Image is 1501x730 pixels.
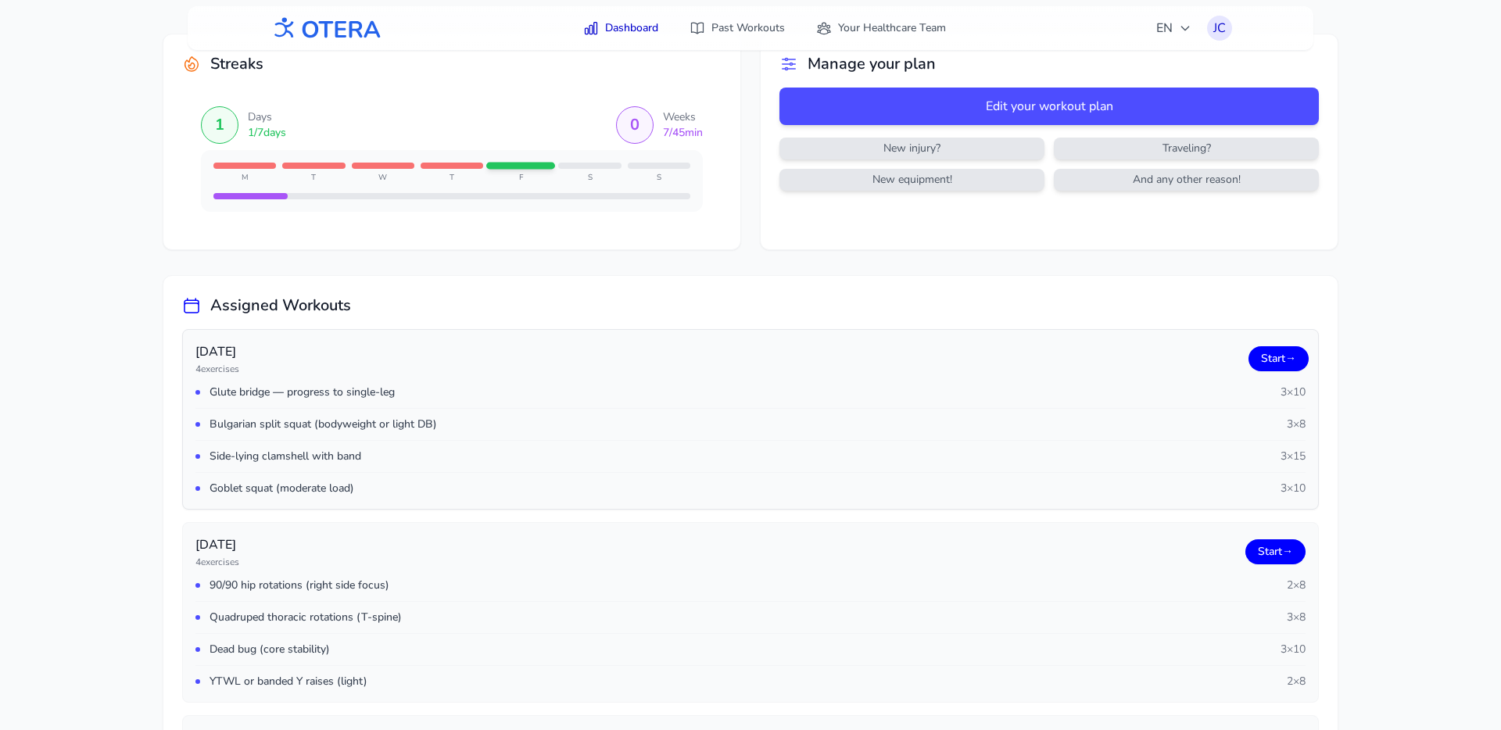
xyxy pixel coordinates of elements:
span: 3 × 8 [1287,417,1306,432]
a: Your Healthcare Team [807,14,955,42]
span: And any other reason! [1057,172,1316,188]
p: 4 exercises [195,556,239,568]
a: Dashboard [574,14,668,42]
h2: Manage your plan [808,53,936,75]
a: Start→ [1248,346,1309,371]
div: S [628,172,690,184]
span: 3 × 10 [1281,642,1306,657]
span: EN [1156,19,1191,38]
div: W [352,172,414,184]
span: Glute bridge — progress to single-leg [210,385,395,400]
span: New equipment! [783,172,1041,188]
span: 2 × 8 [1287,674,1306,689]
div: 1 / 7 days [248,125,286,141]
span: New injury? [783,141,1041,156]
a: Start→ [1245,539,1306,564]
div: 0 [630,114,639,136]
h2: Streaks [210,53,263,75]
div: 1 [215,114,224,136]
h2: Assigned Workouts [210,295,351,317]
a: Past Workouts [680,14,794,42]
div: S [558,172,621,184]
button: Edit your workout plan [779,88,1319,125]
span: 2 × 8 [1287,578,1306,593]
p: [DATE] [195,342,239,361]
div: T [421,172,483,184]
div: F [489,172,552,184]
span: 3 × 10 [1281,481,1306,496]
span: 3 × 8 [1287,610,1306,625]
p: [DATE] [195,535,239,554]
div: T [282,172,345,184]
span: Quadruped thoracic rotations (T-spine) [210,610,402,625]
span: 3 × 10 [1281,385,1306,400]
img: OTERA logo [269,11,382,46]
div: Weeks [663,109,703,125]
span: Side-lying clamshell with band [210,449,361,464]
span: YTWL or banded Y raises (light) [210,674,367,689]
div: M [213,172,276,184]
span: Dead bug (core stability) [210,642,330,657]
div: Days [248,109,286,125]
span: Bulgarian split squat (bodyweight or light DB) [210,417,437,432]
p: 4 exercises [195,363,239,375]
button: EN [1147,13,1201,44]
button: JC [1207,16,1232,41]
span: Traveling? [1057,141,1316,156]
span: Goblet squat (moderate load) [210,481,354,496]
div: 7 / 45 min [663,125,703,141]
span: 90/90 hip rotations (right side focus) [210,578,389,593]
span: 3 × 15 [1281,449,1306,464]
